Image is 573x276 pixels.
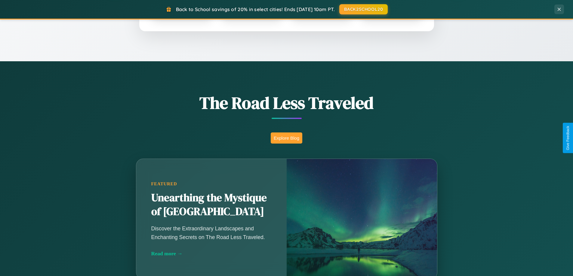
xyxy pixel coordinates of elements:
[176,6,335,12] span: Back to School savings of 20% in select cities! Ends [DATE] 10am PT.
[106,91,467,114] h1: The Road Less Traveled
[339,4,388,14] button: BACK2SCHOOL20
[151,224,272,241] p: Discover the Extraordinary Landscapes and Enchanting Secrets on The Road Less Traveled.
[151,250,272,257] div: Read more →
[151,191,272,219] h2: Unearthing the Mystique of [GEOGRAPHIC_DATA]
[271,132,302,144] button: Explore Blog
[151,181,272,187] div: Featured
[566,126,570,150] div: Give Feedback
